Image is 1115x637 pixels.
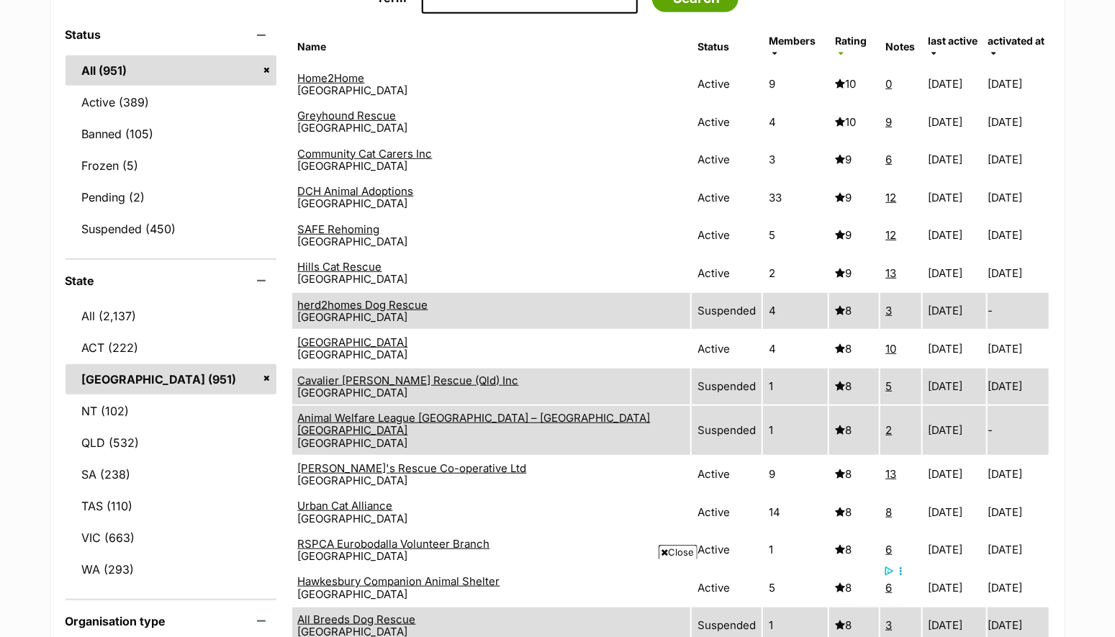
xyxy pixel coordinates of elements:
a: All (2,137) [66,301,276,331]
td: [DATE] [923,406,987,455]
td: [DATE] [988,330,1048,367]
a: [PERSON_NAME]'s Rescue Co-operative Ltd [298,461,527,475]
td: 10 [829,104,879,140]
td: [GEOGRAPHIC_DATA] [292,369,691,405]
td: [DATE] [988,66,1048,103]
a: TAS (110) [66,491,276,521]
td: 1 [763,369,828,405]
a: Rating [835,35,867,58]
a: Home2Home [298,71,365,85]
a: Greyhound Rescue [298,109,397,122]
a: Active (389) [66,87,276,117]
td: [DATE] [923,569,987,606]
td: 9 [763,456,828,493]
span: Members [769,35,816,47]
span: Rating [835,35,867,47]
a: Frozen (5) [66,150,276,181]
td: 9 [829,217,879,254]
a: Hills Cat Rescue [298,260,382,274]
a: [GEOGRAPHIC_DATA] [298,335,408,349]
td: [DATE] [988,179,1048,216]
a: 0 [886,77,893,91]
td: 14 [763,494,828,530]
td: 9 [829,142,879,179]
td: Active [692,494,762,530]
td: 4 [763,293,828,330]
a: Members [769,35,816,58]
td: [DATE] [988,217,1048,254]
td: Active [692,142,762,179]
a: 13 [886,266,897,280]
td: - [988,406,1048,455]
td: [DATE] [923,330,987,367]
td: 9 [829,179,879,216]
th: Notes [880,30,921,64]
a: ACT (222) [66,333,276,363]
a: 9 [886,115,893,129]
td: [DATE] [923,456,987,493]
td: 1 [763,532,828,569]
td: [GEOGRAPHIC_DATA] [292,255,691,292]
a: Community Cat Carers Inc [298,147,433,161]
th: Status [692,30,762,64]
a: 3 [886,304,893,317]
header: State [66,274,276,287]
td: [DATE] [923,217,987,254]
td: 3 [763,142,828,179]
a: QLD (532) [66,428,276,458]
td: Active [692,217,762,254]
a: 6 [886,543,893,556]
td: Active [692,179,762,216]
a: VIC (663) [66,523,276,553]
a: 2 [886,423,893,437]
span: activated at [988,35,1044,47]
td: 5 [763,217,828,254]
td: 9 [829,255,879,292]
td: Suspended [692,406,762,455]
a: NT (102) [66,396,276,426]
a: last active [929,35,978,58]
a: Urban Cat Alliance [298,499,393,512]
td: [GEOGRAPHIC_DATA] [292,179,691,216]
td: [DATE] [988,569,1048,606]
td: Active [692,330,762,367]
a: Suspended (450) [66,214,276,244]
a: 6 [886,153,893,166]
td: Active [692,66,762,103]
a: SA (238) [66,459,276,489]
a: All (951) [66,55,276,86]
a: 10 [886,342,897,356]
td: 8 [829,494,879,530]
td: [GEOGRAPHIC_DATA] [292,330,691,367]
a: 12 [886,191,897,204]
td: [DATE] [923,369,987,405]
td: 9 [763,66,828,103]
td: 8 [829,532,879,569]
a: Pending (2) [66,182,276,212]
header: Status [66,28,276,41]
td: [GEOGRAPHIC_DATA] [292,142,691,179]
td: 4 [763,104,828,140]
iframe: Advertisement [209,565,907,630]
td: [DATE] [988,494,1048,530]
td: 1 [763,406,828,455]
td: Suspended [692,369,762,405]
a: DCH Animal Adoptions [298,184,414,198]
span: last active [929,35,978,47]
td: [DATE] [923,532,987,569]
a: 12 [886,228,897,242]
td: [DATE] [988,255,1048,292]
td: [DATE] [923,293,987,330]
a: Banned (105) [66,119,276,149]
td: [DATE] [923,255,987,292]
td: [GEOGRAPHIC_DATA] [292,217,691,254]
td: [DATE] [923,66,987,103]
td: [GEOGRAPHIC_DATA] [292,293,691,330]
td: [GEOGRAPHIC_DATA] [292,406,691,455]
td: [DATE] [923,104,987,140]
td: [GEOGRAPHIC_DATA] [292,66,691,103]
td: 8 [829,406,879,455]
td: 8 [829,369,879,405]
a: 13 [886,467,897,481]
span: Close [659,545,698,559]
